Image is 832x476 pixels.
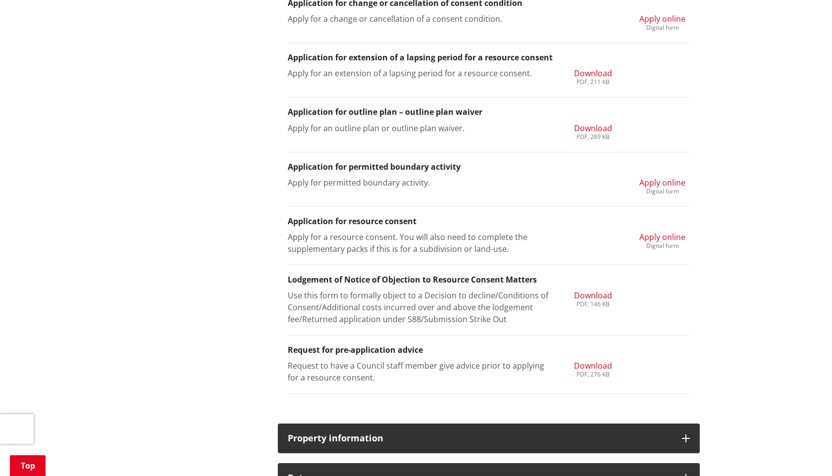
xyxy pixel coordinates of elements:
span: Apply online [639,232,685,242]
div: Digital form [639,25,685,31]
p: Apply for permitted boundary activity. [288,177,551,189]
p: Use this form to formally object to a Decision to decline/Conditions of Consent/Additional costs ... [288,289,551,325]
p: Apply for an outline plan or outline plan waiver. [288,122,551,134]
a: Download PDF, 276 KB [574,360,612,378]
a: Apply online Digital form [639,13,685,31]
p: Apply for a change or cancellation of a consent condition. [288,13,551,25]
a: Top [10,455,46,476]
p: Request to have a Council staff member give advice prior to applying for a resource consent. [288,360,551,383]
h3: Application for permitted boundary activity [288,162,690,172]
span: Apply online [639,13,685,24]
div: PDF, 289 KB [574,134,612,140]
a: Download PDF, 146 KB [574,289,612,307]
p: Apply for an extension of a lapsing period for a resource consent. [288,67,551,79]
span: Download [574,360,612,371]
h3: Request for pre-application advice [288,345,690,355]
h3: Lodgement of Notice of Objection to Resource Consent Matters [288,275,690,285]
h3: Property information [288,433,672,443]
a: Download PDF, 289 KB [574,122,612,140]
div: PDF, 276 KB [574,372,612,378]
span: Download [574,68,612,79]
div: Digital form [639,243,685,249]
h3: Application for outline plan – outline plan waiver [288,107,690,117]
p: Apply for a resource consent. You will also need to complete the supplementary packs if this is f... [288,231,551,255]
a: Apply online Digital form [639,231,685,249]
div: Digital form [639,189,685,194]
div: PDF, 146 KB [574,301,612,307]
span: Apply online [639,177,685,188]
iframe: Messenger Launcher [786,434,822,470]
a: Download PDF, 211 KB [574,67,612,85]
div: PDF, 211 KB [574,79,612,85]
span: Download [574,123,612,134]
span: Download [574,290,612,301]
a: Apply online Digital form [639,177,685,194]
h3: Application for extension of a lapsing period for a resource consent [288,53,690,62]
h3: Application for resource consent [288,217,690,226]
